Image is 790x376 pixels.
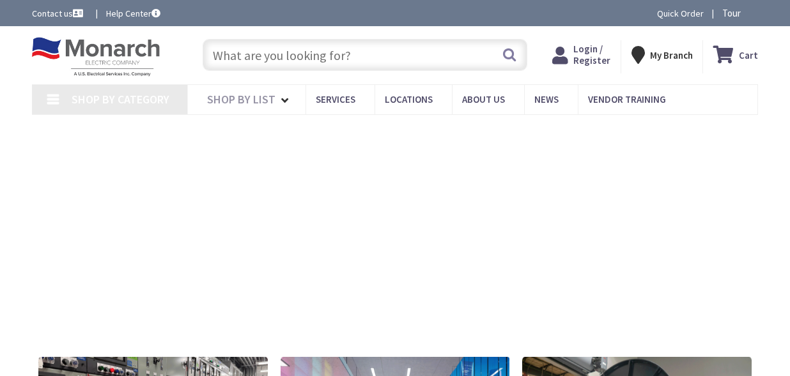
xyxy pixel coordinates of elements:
[722,7,755,19] span: Tour
[316,93,355,105] span: Services
[713,43,758,66] a: Cart
[462,93,505,105] span: About Us
[203,39,527,71] input: What are you looking for?
[534,93,559,105] span: News
[106,7,160,20] a: Help Center
[32,7,86,20] a: Contact us
[552,43,610,66] a: Login / Register
[650,49,693,61] strong: My Branch
[32,37,160,77] img: Monarch Electric Company
[207,92,275,107] span: Shop By List
[588,93,666,105] span: Vendor Training
[631,43,693,66] div: My Branch
[739,43,758,66] strong: Cart
[573,43,610,66] span: Login / Register
[385,93,433,105] span: Locations
[657,7,704,20] a: Quick Order
[72,92,169,107] span: Shop By Category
